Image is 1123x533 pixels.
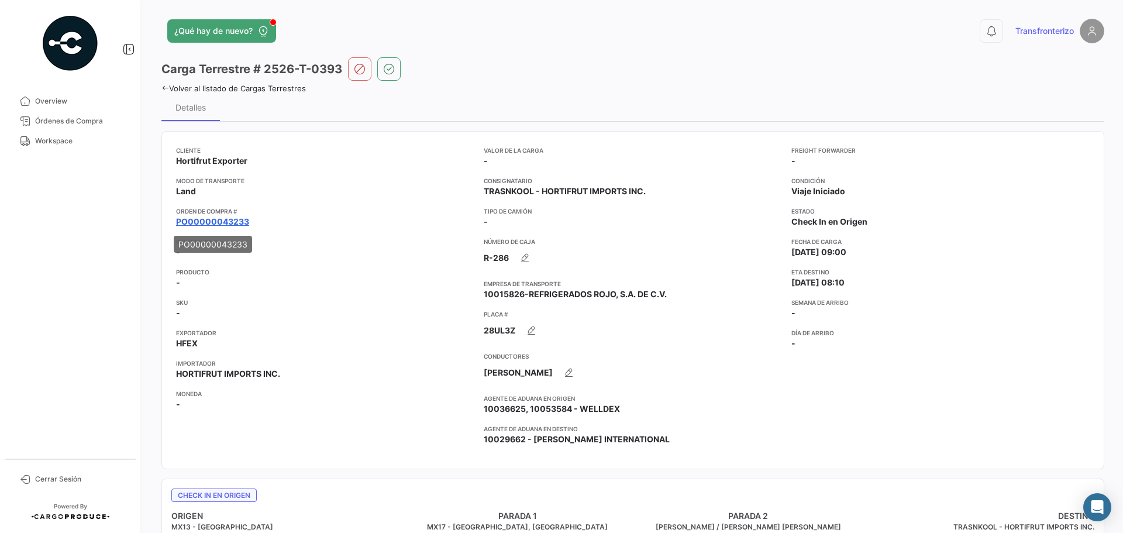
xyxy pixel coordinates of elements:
[484,146,782,155] app-card-info-title: Valor de la Carga
[484,288,667,300] span: 10015826-REFRIGERADOS ROJO, S.A. DE C.V.
[167,19,276,43] button: ¿Qué hay de nuevo?
[484,403,620,415] span: 10036625, 10053584 - WELLDEX
[402,510,633,522] h4: PARADA 1
[791,176,1090,185] app-card-info-title: Condición
[484,155,488,167] span: -
[1080,19,1104,43] img: placeholder-user.png
[171,510,402,522] h4: ORIGEN
[174,236,252,253] div: PO00000043233
[791,246,846,258] span: [DATE] 09:00
[484,185,646,197] span: TRASNKOOL - HORTIFRUT IMPORTS INC.
[791,237,1090,246] app-card-info-title: Fecha de carga
[484,310,782,319] app-card-info-title: Placa #
[176,216,249,228] a: PO00000043233
[176,155,247,167] span: Hortifrut Exporter
[484,325,515,336] span: 28UL3Z
[176,146,474,155] app-card-info-title: Cliente
[176,398,180,410] span: -
[176,328,474,338] app-card-info-title: Exportador
[633,510,864,522] h4: PARADA 2
[864,522,1095,532] h5: TRASNKOOL - HORTIFRUT IMPORTS INC.
[9,111,131,131] a: Órdenes de Compra
[484,252,509,264] span: R-286
[484,207,782,216] app-card-info-title: Tipo de Camión
[791,155,795,167] span: -
[864,510,1095,522] h4: DESTINO
[176,338,198,349] span: HFEX
[484,216,488,228] span: -
[176,185,196,197] span: Land
[791,185,845,197] span: Viaje Iniciado
[484,424,782,434] app-card-info-title: Agente de Aduana en Destino
[161,61,342,77] h3: Carga Terrestre # 2526-T-0393
[791,267,1090,277] app-card-info-title: ETA Destino
[35,96,126,106] span: Overview
[176,359,474,368] app-card-info-title: Importador
[791,298,1090,307] app-card-info-title: Semana de Arribo
[176,368,280,380] span: HORTIFRUT IMPORTS INC.
[176,207,474,216] app-card-info-title: Orden de Compra #
[1083,493,1111,521] div: Abrir Intercom Messenger
[176,277,180,288] span: -
[174,25,253,37] span: ¿Qué hay de nuevo?
[176,307,180,319] span: -
[35,136,126,146] span: Workspace
[791,216,867,228] span: Check In en Origen
[484,367,553,379] span: [PERSON_NAME]
[484,434,670,445] span: 10029662 - [PERSON_NAME] INTERNATIONAL
[176,267,474,277] app-card-info-title: Producto
[791,207,1090,216] app-card-info-title: Estado
[9,131,131,151] a: Workspace
[484,279,782,288] app-card-info-title: Empresa de Transporte
[1015,25,1074,37] span: Transfronterizo
[791,328,1090,338] app-card-info-title: Día de Arribo
[484,352,782,361] app-card-info-title: Conductores
[176,237,474,246] app-card-info-title: Referencia #
[791,146,1090,155] app-card-info-title: Freight Forwarder
[791,277,845,288] span: [DATE] 08:10
[176,389,474,398] app-card-info-title: Moneda
[484,237,782,246] app-card-info-title: Número de Caja
[9,91,131,111] a: Overview
[41,14,99,73] img: powered-by.png
[175,102,206,112] div: Detalles
[35,474,126,484] span: Cerrar Sesión
[791,338,795,349] span: -
[791,307,795,319] span: -
[35,116,126,126] span: Órdenes de Compra
[171,522,402,532] h5: MX13 - [GEOGRAPHIC_DATA]
[176,176,474,185] app-card-info-title: Modo de Transporte
[484,394,782,403] app-card-info-title: Agente de Aduana en Origen
[171,489,257,502] span: Check In en Origen
[176,298,474,307] app-card-info-title: SKU
[484,176,782,185] app-card-info-title: Consignatario
[161,84,306,93] a: Volver al listado de Cargas Terrestres
[402,522,633,532] h5: MX17 - [GEOGRAPHIC_DATA], [GEOGRAPHIC_DATA]
[633,522,864,532] h5: [PERSON_NAME] / [PERSON_NAME] [PERSON_NAME]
